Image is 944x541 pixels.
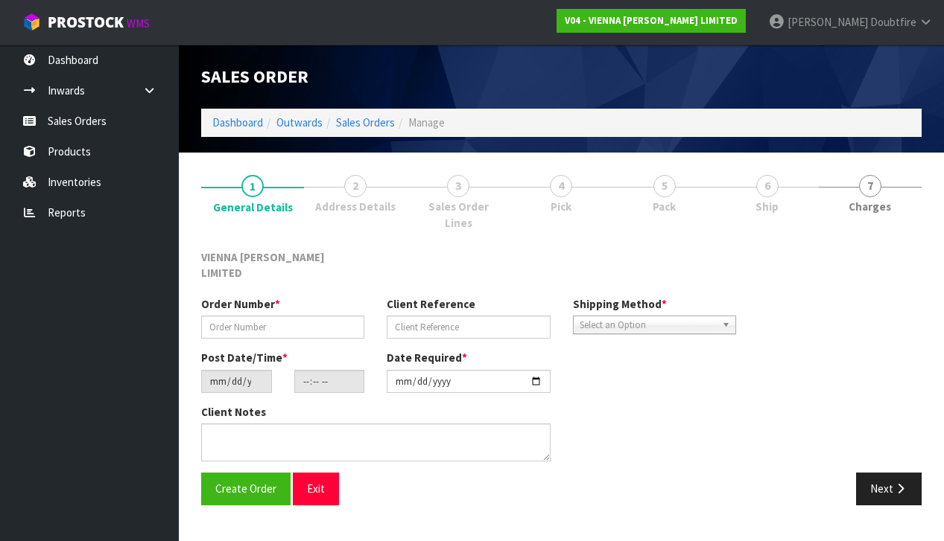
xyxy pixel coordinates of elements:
span: 1 [241,175,264,197]
a: Outwards [276,115,323,129]
label: Client Reference [387,296,475,312]
span: Create Order [215,481,276,496]
span: Pack [653,199,676,214]
button: Next [856,473,922,505]
span: Manage [408,115,445,129]
label: Date Required [387,350,467,365]
span: Select an Option [580,316,716,334]
span: 7 [859,175,881,197]
span: General Details [201,238,922,516]
span: 4 [550,175,572,197]
input: Order Number [201,316,364,339]
span: Pick [551,199,571,214]
span: 5 [653,175,676,197]
span: [PERSON_NAME] [788,15,868,29]
span: 2 [344,175,367,197]
span: Ship [755,199,779,214]
span: Doubtfire [870,15,916,29]
label: Post Date/Time [201,350,288,365]
button: Create Order [201,473,291,505]
button: Exit [293,473,339,505]
span: Sales Order [201,65,308,88]
span: 3 [447,175,469,197]
span: 6 [756,175,779,197]
strong: V04 - VIENNA [PERSON_NAME] LIMITED [565,14,738,27]
label: Order Number [201,296,280,312]
span: Sales Order Lines [418,199,498,231]
span: Charges [849,199,891,214]
span: Address Details [315,199,396,214]
a: Dashboard [212,115,263,129]
a: Sales Orders [336,115,395,129]
label: Client Notes [201,404,266,420]
span: General Details [213,199,293,215]
img: cube-alt.png [22,13,41,31]
small: WMS [127,16,150,31]
span: ProStock [48,13,124,32]
span: VIENNA [PERSON_NAME] LIMITED [201,250,325,280]
input: Client Reference [387,316,550,339]
label: Shipping Method [573,296,667,312]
